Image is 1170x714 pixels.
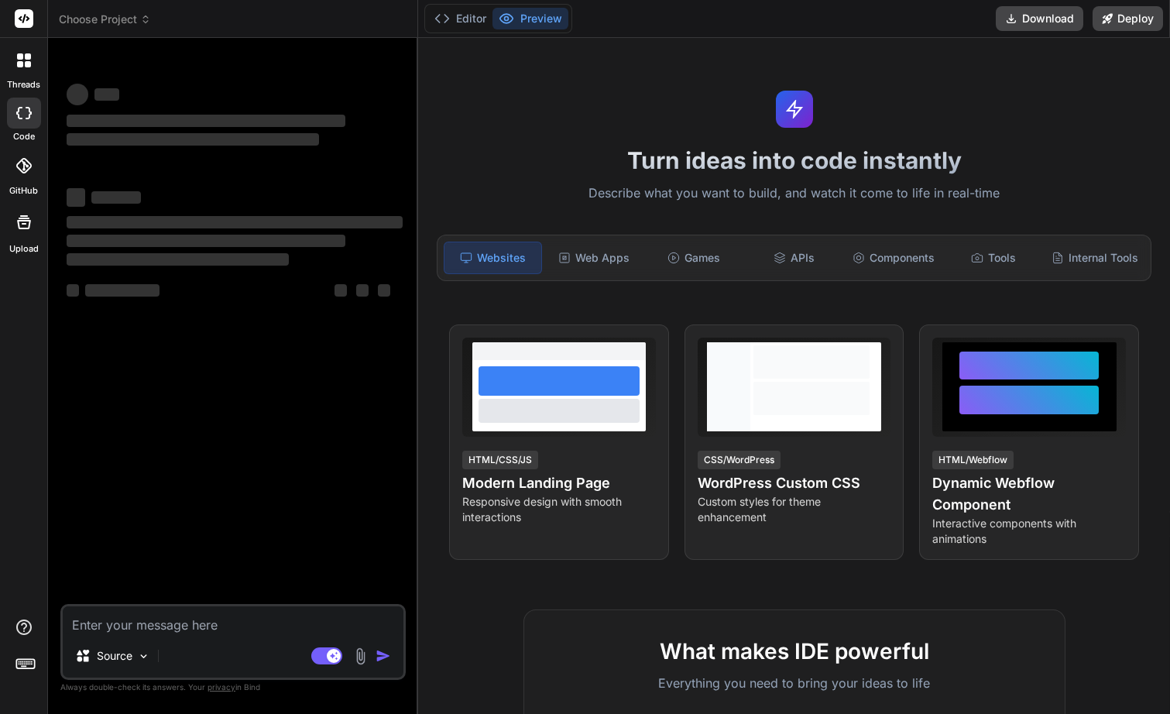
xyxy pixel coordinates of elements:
[945,242,1042,274] div: Tools
[335,284,347,297] span: ‌
[549,635,1040,668] h2: What makes IDE powerful
[67,188,85,207] span: ‌
[67,235,345,247] span: ‌
[60,680,406,695] p: Always double-check its answers. Your in Bind
[996,6,1083,31] button: Download
[137,650,150,663] img: Pick Models
[1093,6,1163,31] button: Deploy
[13,130,35,143] label: code
[67,133,319,146] span: ‌
[1045,242,1144,274] div: Internal Tools
[645,242,742,274] div: Games
[352,647,369,665] img: attachment
[208,682,235,692] span: privacy
[462,494,656,525] p: Responsive design with smooth interactions
[9,184,38,197] label: GitHub
[549,674,1040,692] p: Everything you need to bring your ideas to life
[7,78,40,91] label: threads
[356,284,369,297] span: ‌
[427,146,1161,174] h1: Turn ideas into code instantly
[698,451,781,469] div: CSS/WordPress
[85,284,160,297] span: ‌
[376,648,391,664] img: icon
[67,284,79,297] span: ‌
[67,84,88,105] span: ‌
[67,115,345,127] span: ‌
[698,494,891,525] p: Custom styles for theme enhancement
[378,284,390,297] span: ‌
[59,12,151,27] span: Choose Project
[427,184,1161,204] p: Describe what you want to build, and watch it come to life in real-time
[67,216,403,228] span: ‌
[932,516,1126,547] p: Interactive components with animations
[932,451,1014,469] div: HTML/Webflow
[492,8,568,29] button: Preview
[94,88,119,101] span: ‌
[846,242,942,274] div: Components
[428,8,492,29] button: Editor
[9,242,39,256] label: Upload
[462,472,656,494] h4: Modern Landing Page
[462,451,538,469] div: HTML/CSS/JS
[545,242,642,274] div: Web Apps
[67,253,289,266] span: ‌
[444,242,542,274] div: Websites
[698,472,891,494] h4: WordPress Custom CSS
[91,191,141,204] span: ‌
[97,648,132,664] p: Source
[932,472,1126,516] h4: Dynamic Webflow Component
[746,242,842,274] div: APIs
